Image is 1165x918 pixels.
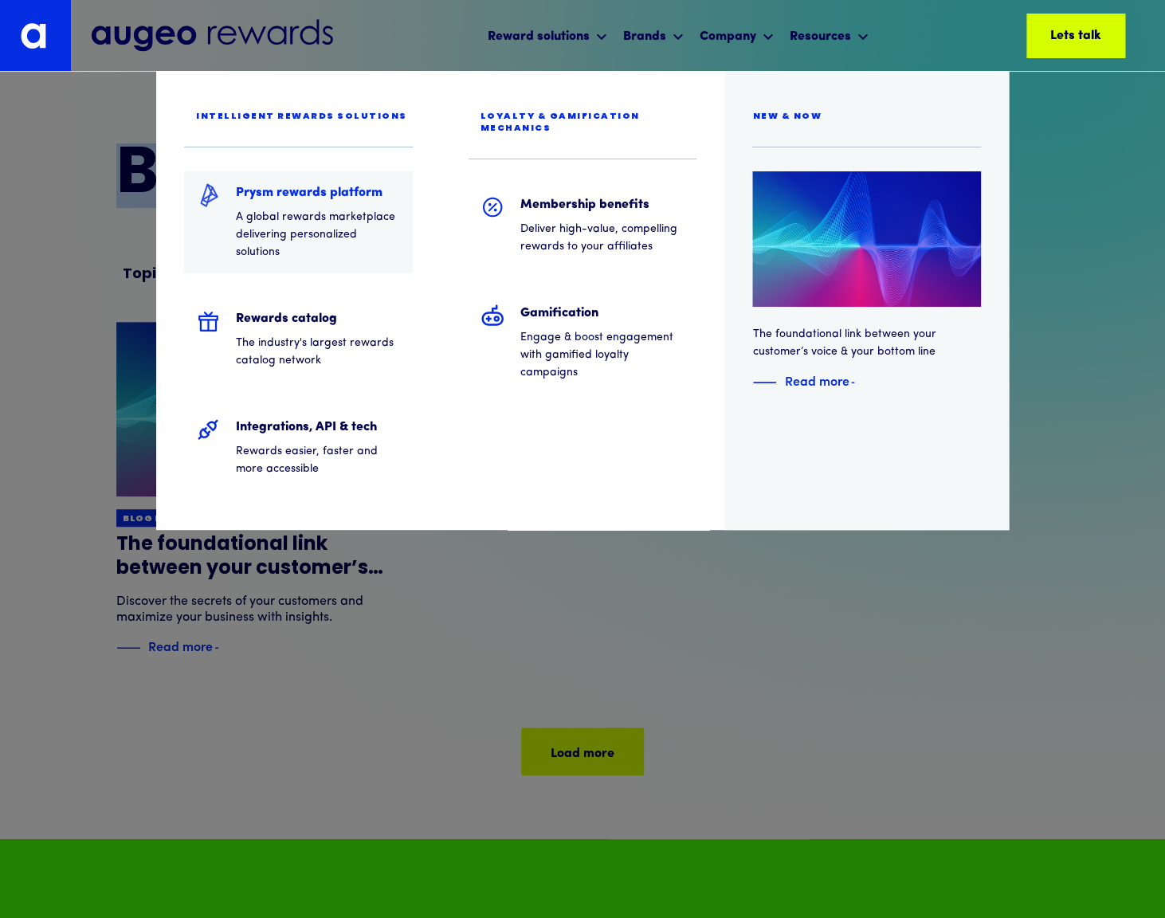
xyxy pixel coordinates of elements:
[700,27,756,46] div: Company
[520,195,685,214] h5: Membership benefits
[236,209,401,261] p: A global rewards marketplace delivering personalized solutions
[184,171,413,273] a: Prysm rewards platformA global rewards marketplace delivering personalized solutions
[184,297,413,382] a: Rewards catalogThe industry's largest rewards catalog network
[520,304,685,323] h5: Gamification
[196,111,407,123] div: Intelligent rewards solutions
[696,14,778,57] div: Company
[469,292,697,394] a: GamificationEngage & boost engagement with gamified loyalty campaigns
[752,111,822,123] div: New & now
[784,371,849,390] div: Read more
[236,309,401,328] h5: Rewards catalog
[752,326,981,361] p: The foundational link between your customer’s voice & your bottom line
[1026,14,1125,58] a: Lets talk
[786,14,873,57] div: Resources
[623,27,666,46] div: Brands
[91,19,333,53] img: Augeo Rewards business unit full logo in midnight blue.
[481,111,697,135] div: Loyalty & gamification mechanics
[484,56,611,57] nav: Reward solutions
[236,183,401,202] h5: Prysm rewards platform
[484,14,611,57] div: Reward solutions
[236,335,401,370] p: The industry's largest rewards catalog network
[790,27,851,46] div: Resources
[184,406,413,490] a: Integrations, API & techRewards easier, faster and more accessible
[236,443,401,478] p: Rewards easier, faster and more accessible
[488,27,590,46] div: Reward solutions
[520,221,685,256] p: Deliver high-value, compelling rewards to your affiliates
[850,373,874,392] img: Blue text arrow
[752,171,981,392] a: The foundational link between your customer’s voice & your bottom lineBlue decorative lineRead mo...
[520,329,685,382] p: Engage & boost engagement with gamified loyalty campaigns
[619,14,688,57] div: Brands
[469,183,697,268] a: Membership benefitsDeliver high-value, compelling rewards to your affiliates
[752,373,776,392] img: Blue decorative line
[236,418,401,437] h5: Integrations, API & tech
